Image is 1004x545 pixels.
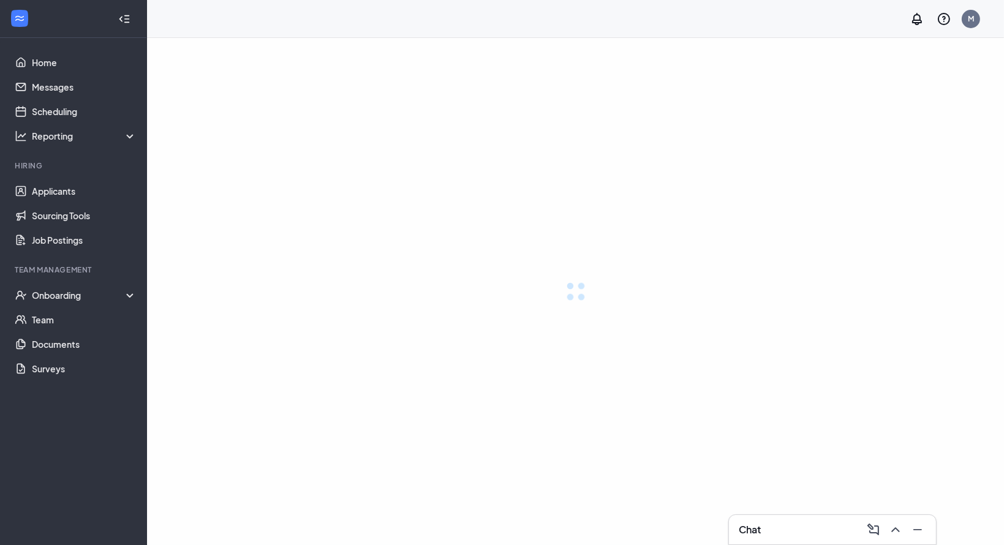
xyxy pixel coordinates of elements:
[885,520,904,539] button: ChevronUp
[739,523,761,536] h3: Chat
[32,228,137,252] a: Job Postings
[15,289,27,301] svg: UserCheck
[13,12,26,24] svg: WorkstreamLogo
[32,179,137,203] a: Applicants
[32,332,137,356] a: Documents
[888,522,903,537] svg: ChevronUp
[907,520,926,539] button: Minimize
[118,13,130,25] svg: Collapse
[32,289,137,301] div: Onboarding
[32,99,137,124] a: Scheduling
[15,265,134,275] div: Team Management
[910,12,924,26] svg: Notifications
[866,522,881,537] svg: ComposeMessage
[937,12,951,26] svg: QuestionInfo
[32,356,137,381] a: Surveys
[910,522,925,537] svg: Minimize
[32,50,137,75] a: Home
[32,75,137,99] a: Messages
[32,307,137,332] a: Team
[15,160,134,171] div: Hiring
[968,13,974,24] div: M
[32,203,137,228] a: Sourcing Tools
[862,520,882,539] button: ComposeMessage
[15,130,27,142] svg: Analysis
[32,130,137,142] div: Reporting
